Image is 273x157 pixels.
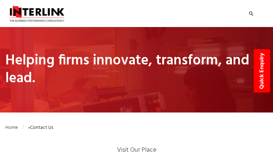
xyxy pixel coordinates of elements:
a: Home [5,124,24,132]
strong: Contact Us [30,124,54,132]
h1: Helping firms innovate, transform, and lead. [5,52,268,88]
a: Quick Enquiry [254,49,270,93]
h5: Visit Our Place [5,145,268,155]
span: » [5,124,54,132]
img: Interlink Consultancy [5,4,69,22]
